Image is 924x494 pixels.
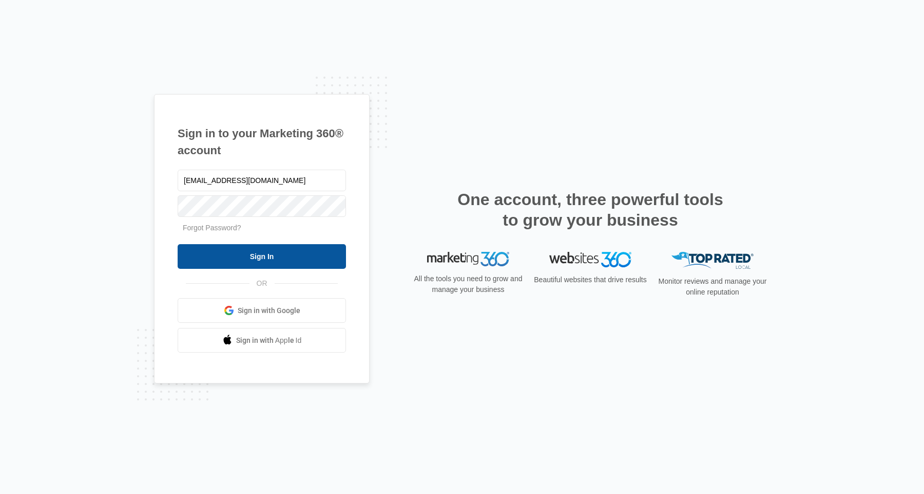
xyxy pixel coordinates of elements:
input: Email [178,170,346,191]
span: Sign in with Google [238,305,300,316]
img: Websites 360 [549,252,631,267]
h2: One account, three powerful tools to grow your business [454,189,726,230]
h1: Sign in to your Marketing 360® account [178,125,346,159]
p: All the tools you need to grow and manage your business [411,273,526,295]
p: Beautiful websites that drive results [533,275,648,285]
a: Forgot Password? [183,224,241,232]
a: Sign in with Google [178,298,346,323]
p: Monitor reviews and manage your online reputation [655,276,770,298]
span: Sign in with Apple Id [236,335,302,346]
span: OR [249,278,275,289]
a: Sign in with Apple Id [178,328,346,353]
input: Sign In [178,244,346,269]
img: Marketing 360 [427,252,509,266]
img: Top Rated Local [671,252,754,269]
